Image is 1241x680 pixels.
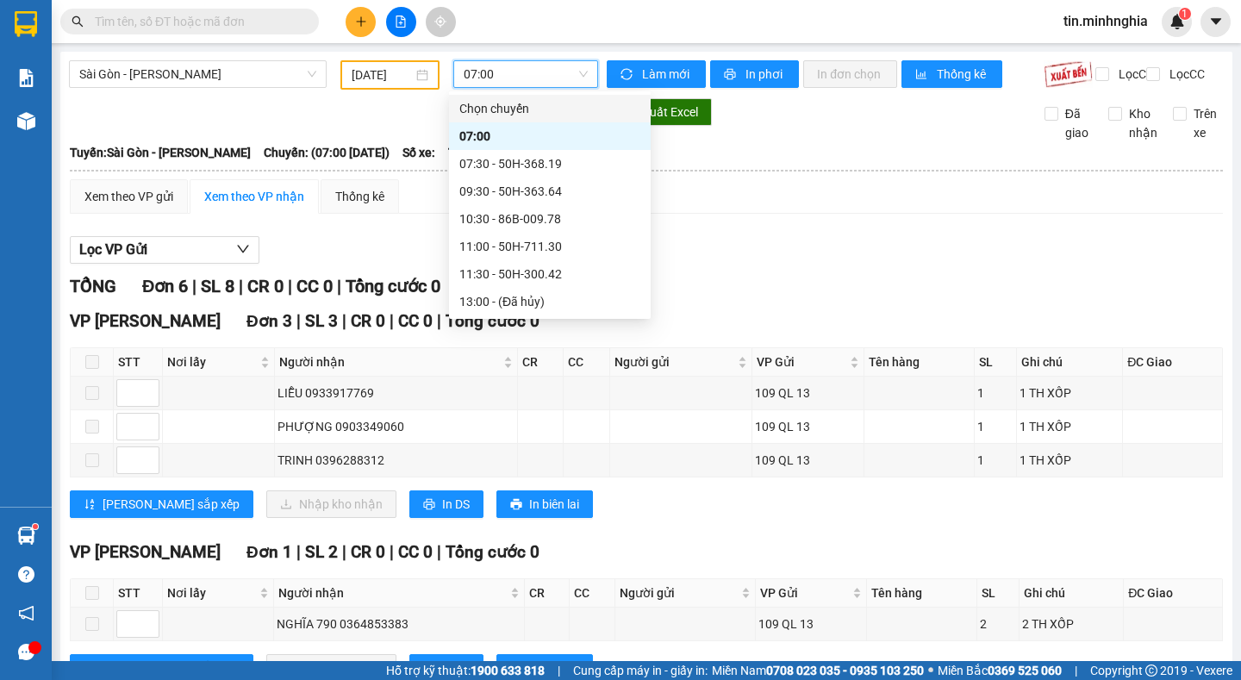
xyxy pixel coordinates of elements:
[609,98,712,126] button: downloadXuất Excel
[1200,7,1231,37] button: caret-down
[84,187,173,206] div: Xem theo VP gửi
[442,495,470,514] span: In DS
[1163,65,1207,84] span: Lọc CC
[620,583,738,602] span: Người gửi
[79,239,147,260] span: Lọc VP Gửi
[977,384,1013,402] div: 1
[710,60,799,88] button: printerIn phơi
[337,276,341,296] span: |
[1182,8,1188,20] span: 1
[755,384,861,402] div: 109 QL 13
[437,311,441,331] span: |
[204,187,304,206] div: Xem theo VP nhận
[342,311,346,331] span: |
[1208,14,1224,29] span: caret-down
[471,664,545,677] strong: 1900 633 818
[1044,60,1093,88] img: 9k=
[192,276,196,296] span: |
[70,542,221,562] span: VP [PERSON_NAME]
[288,276,292,296] span: |
[1020,417,1119,436] div: 1 TH XỐP
[103,658,240,677] span: [PERSON_NAME] sắp xếp
[766,664,924,677] strong: 0708 023 035 - 0935 103 250
[390,542,394,562] span: |
[449,95,651,122] div: Chọn chuyến
[448,143,484,162] span: Tài xế:
[278,583,507,602] span: Người nhận
[17,69,35,87] img: solution-icon
[459,154,640,173] div: 07:30 - 50H-368.19
[724,68,739,82] span: printer
[1017,348,1123,377] th: Ghi chú
[573,661,708,680] span: Cung cấp máy in - giấy in:
[459,99,640,118] div: Chọn chuyến
[1020,451,1119,470] div: 1 TH XỐP
[1179,8,1191,20] sup: 1
[18,644,34,660] span: message
[437,542,441,562] span: |
[529,495,579,514] span: In biên lai
[278,417,514,436] div: PHƯỢNG 0903349060
[1022,614,1121,633] div: 2 TH XỐP
[1050,10,1162,32] span: tin.minhnghia
[398,311,433,331] span: CC 0
[642,65,692,84] span: Làm mới
[1058,104,1095,142] span: Đã giao
[1075,661,1077,680] span: |
[712,661,924,680] span: Miền Nam
[434,16,446,28] span: aim
[246,542,292,562] span: Đơn 1
[18,605,34,621] span: notification
[296,542,301,562] span: |
[342,542,346,562] span: |
[114,579,163,608] th: STT
[70,146,251,159] b: Tuyến: Sài Gòn - [PERSON_NAME]
[642,103,698,122] span: Xuất Excel
[402,143,435,162] span: Số xe:
[1123,348,1223,377] th: ĐC Giao
[1145,664,1157,677] span: copyright
[864,348,975,377] th: Tên hàng
[18,566,34,583] span: question-circle
[70,276,116,296] span: TỔNG
[510,498,522,512] span: printer
[459,292,640,311] div: 13:00 - (Đã hủy)
[33,524,38,529] sup: 1
[386,7,416,37] button: file-add
[266,490,396,518] button: downloadNhập kho nhận
[459,237,640,256] div: 11:00 - 50H-711.30
[980,614,1016,633] div: 2
[239,276,243,296] span: |
[395,16,407,28] span: file-add
[446,311,539,331] span: Tổng cước 0
[355,16,367,28] span: plus
[70,236,259,264] button: Lọc VP Gửi
[305,311,338,331] span: SL 3
[558,661,560,680] span: |
[459,182,640,201] div: 09:30 - 50H-363.64
[803,60,897,88] button: In đơn chọn
[464,61,588,87] span: 07:00
[346,276,440,296] span: Tổng cước 0
[70,490,253,518] button: sort-ascending[PERSON_NAME] sắp xếp
[752,377,864,410] td: 109 QL 13
[72,16,84,28] span: search
[15,11,37,37] img: logo-vxr
[201,276,234,296] span: SL 8
[975,348,1017,377] th: SL
[278,451,514,470] div: TRINH 0396288312
[247,276,284,296] span: CR 0
[296,311,301,331] span: |
[607,60,706,88] button: syncLàm mới
[264,143,390,162] span: Chuyến: (07:00 [DATE])
[335,187,384,206] div: Thống kê
[937,65,988,84] span: Thống kê
[114,348,163,377] th: STT
[755,417,861,436] div: 109 QL 13
[614,352,734,371] span: Người gửi
[277,614,521,633] div: NGHĨA 790 0364853383
[459,265,640,284] div: 11:30 - 50H-300.42
[278,384,514,402] div: LIỄU 0933917769
[525,579,571,608] th: CR
[752,410,864,444] td: 109 QL 13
